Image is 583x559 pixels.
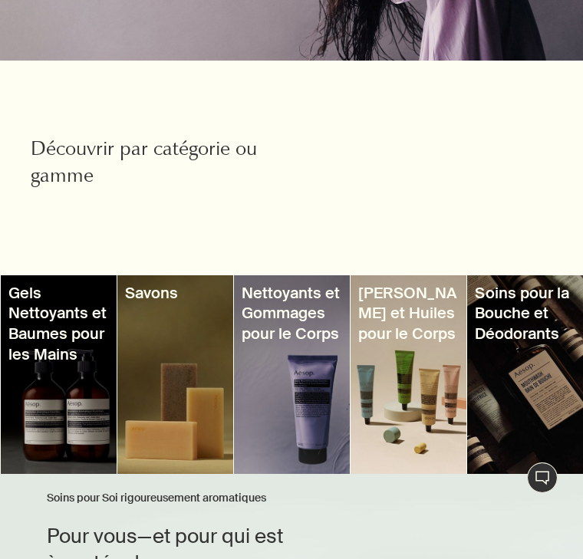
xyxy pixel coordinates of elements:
[475,283,575,344] h3: Soins pour la Bouche et Déodorants
[467,275,583,474] a: Mouthwash bottlesSoins pour la Bouche et Déodorants
[1,275,117,474] a: Hand Wash and Hand Balm bottlesGels Nettoyants et Baumes pour les Mains
[117,275,233,474] a: Three bar soaps sitting togetherSavons
[47,489,291,508] h3: Soins pour Soi rigoureusement aromatiques
[351,275,466,474] a: Four body balm tubes[PERSON_NAME] et Huiles pour le Corps
[31,137,291,190] h2: Découvrir par catégorie ou gamme
[527,462,558,493] button: Chat en direct
[125,283,226,304] h3: Savons
[242,283,342,344] h3: Nettoyants et Gommages pour le Corps
[8,283,109,364] h3: Gels Nettoyants et Baumes pour les Mains
[358,283,459,344] h3: [PERSON_NAME] et Huiles pour le Corps
[234,275,350,474] a: Eleos nourishing body cleanser tubeNettoyants et Gommages pour le Corps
